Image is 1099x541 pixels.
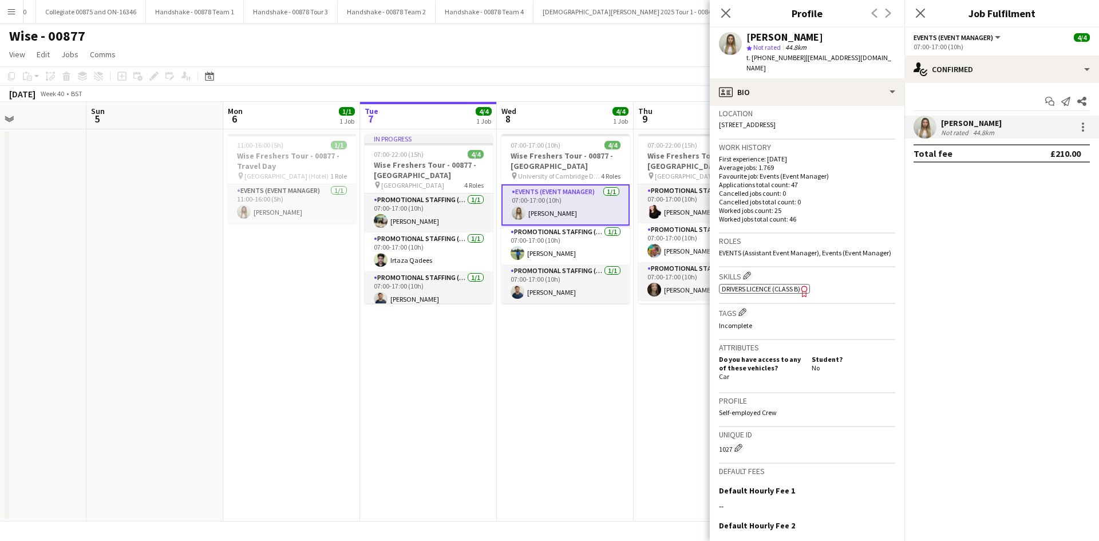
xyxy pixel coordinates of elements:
[501,264,630,303] app-card-role: Promotional Staffing (Brand Ambassadors)1/107:00-17:00 (10h)[PERSON_NAME]
[719,355,802,372] h5: Do you have access to any of these vehicles?
[719,163,895,172] p: Average jobs: 1.769
[71,89,82,98] div: BST
[719,372,729,381] span: Car
[941,118,1002,128] div: [PERSON_NAME]
[638,106,653,116] span: Thu
[719,466,895,476] h3: Default fees
[719,501,895,511] div: --
[746,53,891,72] span: | [EMAIL_ADDRESS][DOMAIN_NAME]
[146,1,244,23] button: Handshake - 00878 Team 1
[719,189,895,198] p: Cancelled jobs count: 0
[613,117,628,125] div: 1 Job
[719,321,895,330] p: Incomplete
[85,47,120,62] a: Comms
[746,53,806,62] span: t. [PHONE_NUMBER]
[237,141,283,149] span: 11:00-16:00 (5h)
[9,88,35,100] div: [DATE]
[719,120,776,129] span: [STREET_ADDRESS]
[638,134,766,303] app-job-card: 07:00-22:00 (15h)4/4Wise Freshers Tour - 00877 - [GEOGRAPHIC_DATA] [GEOGRAPHIC_DATA]4 RolesPromot...
[753,43,781,52] span: Not rated
[638,151,766,171] h3: Wise Freshers Tour - 00877 - [GEOGRAPHIC_DATA]
[330,172,347,180] span: 1 Role
[436,1,533,23] button: Handshake - 00878 Team 4
[38,89,66,98] span: Week 40
[32,47,54,62] a: Edit
[746,32,823,42] div: [PERSON_NAME]
[710,6,904,21] h3: Profile
[719,396,895,406] h3: Profile
[228,134,356,223] app-job-card: 11:00-16:00 (5h)1/1Wise Freshers Tour - 00877 - Travel Day [GEOGRAPHIC_DATA] (Hotel)1 RoleEvents ...
[638,262,766,301] app-card-role: Promotional Staffing (Brand Ambassadors)1/107:00-17:00 (10h)[PERSON_NAME]
[244,172,329,180] span: [GEOGRAPHIC_DATA] (Hotel)
[511,141,560,149] span: 07:00-17:00 (10h)
[365,271,493,310] app-card-role: Promotional Staffing (Brand Ambassadors)1/107:00-17:00 (10h)[PERSON_NAME]
[722,285,800,293] span: Drivers Licence (Class B)
[904,6,1099,21] h3: Job Fulfilment
[501,134,630,303] app-job-card: 07:00-17:00 (10h)4/4Wise Freshers Tour - 00877 - [GEOGRAPHIC_DATA] University of Cambridge Day 24...
[226,112,243,125] span: 6
[501,226,630,264] app-card-role: Promotional Staffing (Brand Ambassadors)1/107:00-17:00 (10h)[PERSON_NAME]
[365,232,493,271] app-card-role: Promotional Staffing (Brand Ambassadors)1/107:00-17:00 (10h)Irtaza Qadees
[719,206,895,215] p: Worked jobs count: 25
[719,215,895,223] p: Worked jobs total count: 46
[914,33,993,42] span: Events (Event Manager)
[365,160,493,180] h3: Wise Freshers Tour - 00877 - [GEOGRAPHIC_DATA]
[37,49,50,60] span: Edit
[501,184,630,226] app-card-role: Events (Event Manager)1/107:00-17:00 (10h)[PERSON_NAME]
[331,141,347,149] span: 1/1
[604,141,620,149] span: 4/4
[464,181,484,189] span: 4 Roles
[90,49,116,60] span: Comms
[365,106,378,116] span: Tue
[228,151,356,171] h3: Wise Freshers Tour - 00877 - Travel Day
[719,236,895,246] h3: Roles
[904,56,1099,83] div: Confirmed
[655,172,718,180] span: [GEOGRAPHIC_DATA]
[339,107,355,116] span: 1/1
[638,223,766,262] app-card-role: Promotional Staffing (Brand Ambassadors)1/107:00-17:00 (10h)[PERSON_NAME]
[363,112,378,125] span: 7
[365,134,493,303] app-job-card: In progress07:00-22:00 (15h)4/4Wise Freshers Tour - 00877 - [GEOGRAPHIC_DATA] [GEOGRAPHIC_DATA]4 ...
[339,117,354,125] div: 1 Job
[601,172,620,180] span: 4 Roles
[719,180,895,189] p: Applications total count: 47
[228,106,243,116] span: Mon
[500,112,516,125] span: 8
[710,78,904,106] div: Bio
[719,155,895,163] p: First experience: [DATE]
[91,106,105,116] span: Sun
[381,181,444,189] span: [GEOGRAPHIC_DATA]
[9,27,85,45] h1: Wise - 00877
[468,150,484,159] span: 4/4
[941,128,971,137] div: Not rated
[719,270,895,282] h3: Skills
[914,42,1090,51] div: 07:00-17:00 (10h)
[647,141,697,149] span: 07:00-22:00 (15h)
[518,172,601,180] span: University of Cambridge Day 2
[914,148,952,159] div: Total fee
[719,442,895,453] div: 1027
[719,142,895,152] h3: Work history
[501,151,630,171] h3: Wise Freshers Tour - 00877 - [GEOGRAPHIC_DATA]
[89,112,105,125] span: 5
[914,33,1002,42] button: Events (Event Manager)
[5,47,30,62] a: View
[476,107,492,116] span: 4/4
[36,1,146,23] button: Collegiate 00875 and ON-16346
[1074,33,1090,42] span: 4/4
[501,106,516,116] span: Wed
[638,184,766,223] app-card-role: Promotional Staffing (Brand Ambassadors)1/107:00-17:00 (10h)[PERSON_NAME]
[719,108,895,119] h3: Location
[228,184,356,223] app-card-role: Events (Event Manager)1/111:00-16:00 (5h)[PERSON_NAME]
[719,248,891,257] span: EVENTS (Assistant Event Manager), Events (Event Manager)
[812,364,820,372] span: No
[61,49,78,60] span: Jobs
[476,117,491,125] div: 1 Job
[9,49,25,60] span: View
[719,429,895,440] h3: Unique ID
[783,43,809,52] span: 44.8km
